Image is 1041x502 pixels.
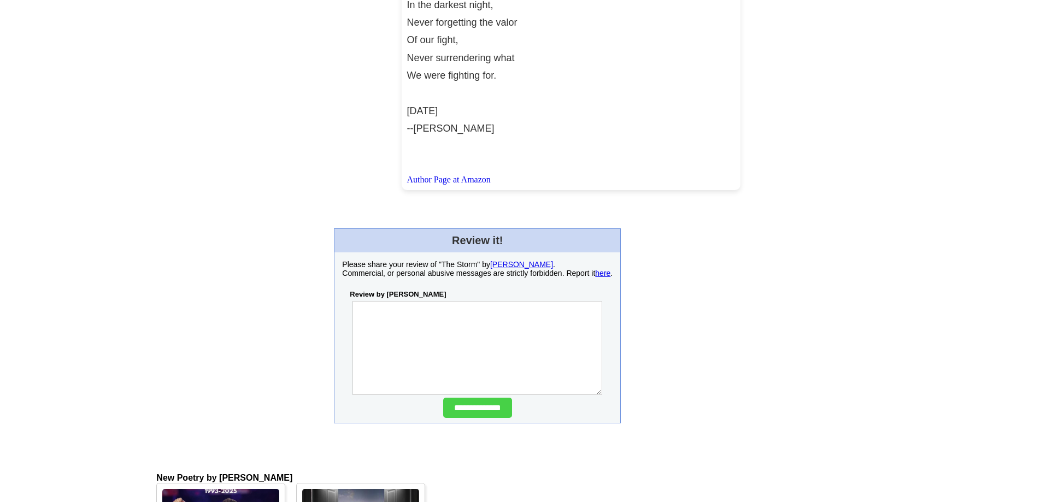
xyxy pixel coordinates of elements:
[490,260,553,269] a: [PERSON_NAME]
[595,269,610,277] a: here
[407,175,491,184] a: Author Page at Amazon
[342,260,613,277] p: Please share your review of "The Storm" by . Commercial, or personal abusive messages are strictl...
[350,290,446,298] b: Review by [PERSON_NAME]
[156,473,292,482] b: New Poetry by [PERSON_NAME]
[334,229,621,253] td: Review it!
